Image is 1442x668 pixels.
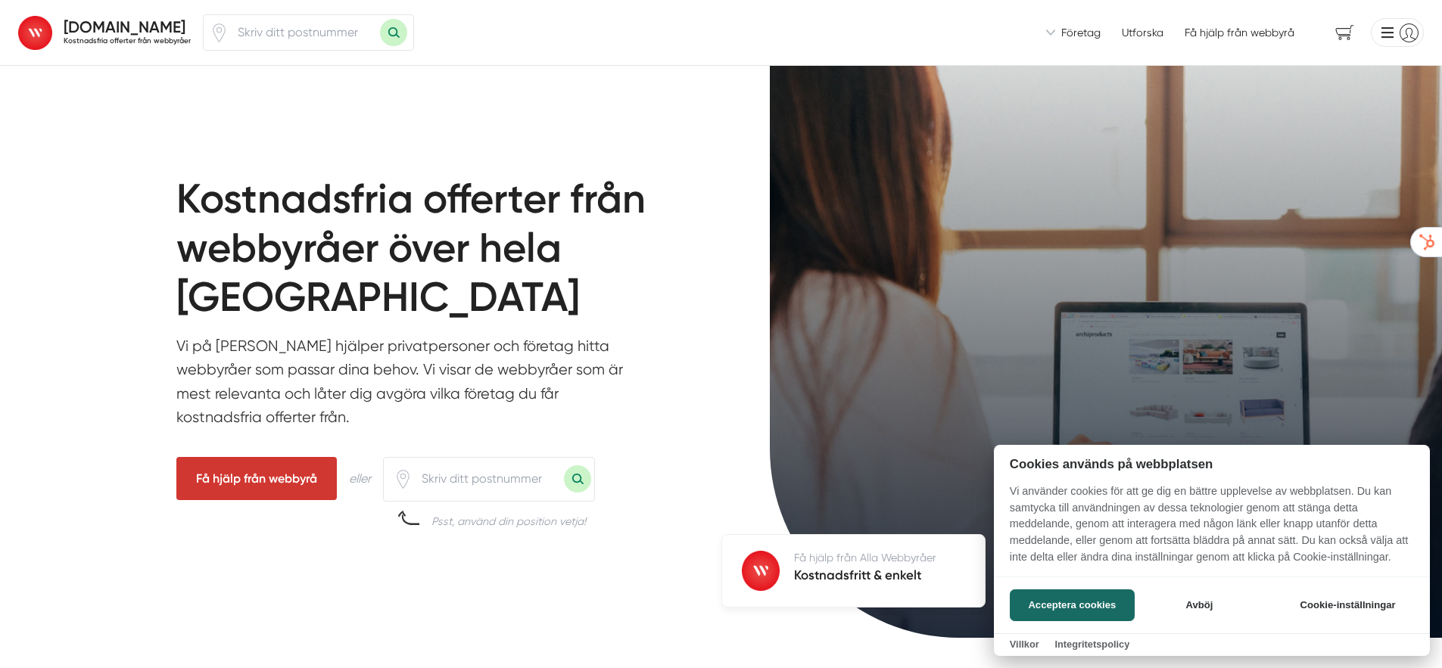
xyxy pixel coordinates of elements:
[1054,638,1129,650] a: Integritetspolicy
[994,483,1430,576] p: Vi använder cookies för att ge dig en bättre upplevelse av webbplatsen. Du kan samtycka till anvä...
[1139,589,1260,621] button: Avböj
[1282,589,1414,621] button: Cookie-inställningar
[1010,638,1039,650] a: Villkor
[994,457,1430,471] h2: Cookies används på webbplatsen
[1010,589,1135,621] button: Acceptera cookies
